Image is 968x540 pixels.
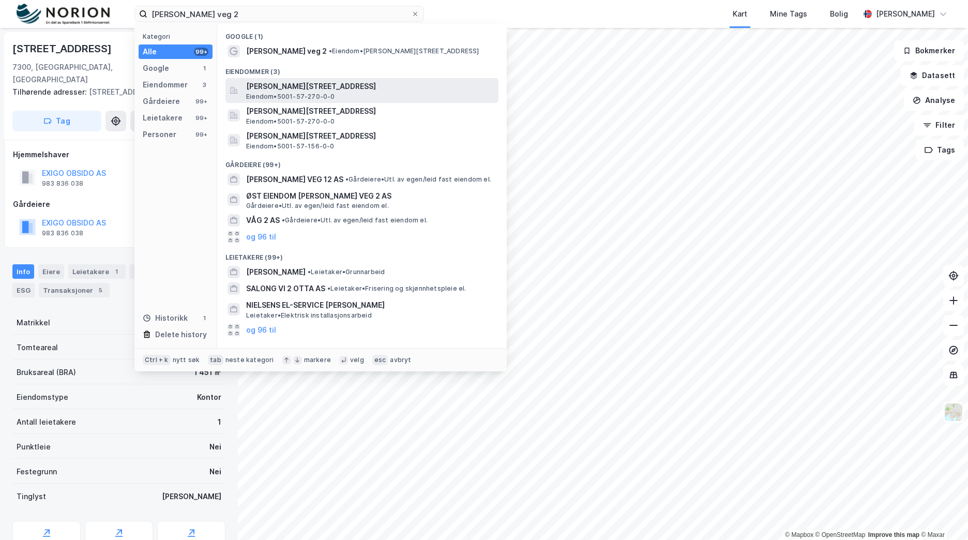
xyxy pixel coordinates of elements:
[12,86,217,98] div: [STREET_ADDRESS]
[162,490,221,503] div: [PERSON_NAME]
[39,283,110,297] div: Transaksjoner
[143,79,188,91] div: Eiendommer
[143,128,176,141] div: Personer
[894,40,964,61] button: Bokmerker
[916,140,964,160] button: Tags
[868,531,919,538] a: Improve this map
[876,8,935,20] div: [PERSON_NAME]
[830,8,848,20] div: Bolig
[916,490,968,540] div: Kontrollprogram for chat
[130,264,169,279] div: Datasett
[12,111,101,131] button: Tag
[225,356,274,364] div: neste kategori
[246,282,325,295] span: SALONG VI 2 OTTA AS
[38,264,64,279] div: Eiere
[17,416,76,428] div: Antall leietakere
[308,268,385,276] span: Leietaker • Grunnarbeid
[904,90,964,111] button: Analyse
[197,391,221,403] div: Kontor
[282,216,285,224] span: •
[246,45,327,57] span: [PERSON_NAME] veg 2
[246,324,276,336] button: og 96 til
[246,173,343,186] span: [PERSON_NAME] VEG 12 AS
[246,93,335,101] span: Eiendom • 5001-57-270-0-0
[246,130,494,142] span: [PERSON_NAME][STREET_ADDRESS]
[12,87,89,96] span: Tilhørende adresser:
[12,264,34,279] div: Info
[390,356,411,364] div: avbryt
[200,81,208,89] div: 3
[217,245,507,264] div: Leietakere (99+)
[147,6,411,22] input: Søk på adresse, matrikkel, gårdeiere, leietakere eller personer
[17,441,51,453] div: Punktleie
[143,62,169,74] div: Google
[143,112,183,124] div: Leietakere
[42,229,83,237] div: 983 836 038
[815,531,866,538] a: OpenStreetMap
[350,356,364,364] div: velg
[785,531,813,538] a: Mapbox
[246,190,494,202] span: ØST EIENDOM [PERSON_NAME] VEG 2 AS
[914,115,964,136] button: Filter
[916,490,968,540] iframe: Chat Widget
[208,355,223,365] div: tab
[345,175,491,184] span: Gårdeiere • Utl. av egen/leid fast eiendom el.
[372,355,388,365] div: esc
[194,48,208,56] div: 99+
[143,46,157,58] div: Alle
[13,148,225,161] div: Hjemmelshaver
[12,283,35,297] div: ESG
[246,202,389,210] span: Gårdeiere • Utl. av egen/leid fast eiendom el.
[327,284,466,293] span: Leietaker • Frisering og skjønnhetspleie el.
[308,268,311,276] span: •
[17,490,46,503] div: Tinglyst
[200,64,208,72] div: 1
[770,8,807,20] div: Mine Tags
[246,117,335,126] span: Eiendom • 5001-57-270-0-0
[194,97,208,106] div: 99+
[345,175,349,183] span: •
[200,314,208,322] div: 1
[95,285,105,295] div: 5
[111,266,122,277] div: 1
[143,312,188,324] div: Historikk
[329,47,332,55] span: •
[143,355,171,365] div: Ctrl + k
[217,153,507,171] div: Gårdeiere (99+)
[327,284,330,292] span: •
[155,328,207,341] div: Delete history
[68,264,126,279] div: Leietakere
[173,356,200,364] div: nytt søk
[13,198,225,211] div: Gårdeiere
[733,8,747,20] div: Kart
[17,4,110,25] img: norion-logo.80e7a08dc31c2e691866.png
[12,40,114,57] div: [STREET_ADDRESS]
[944,402,963,422] img: Z
[17,391,68,403] div: Eiendomstype
[217,59,507,78] div: Eiendommer (3)
[246,105,494,117] span: [PERSON_NAME][STREET_ADDRESS]
[194,366,221,379] div: 1 451 ㎡
[282,216,428,224] span: Gårdeiere • Utl. av egen/leid fast eiendom el.
[42,179,83,188] div: 983 836 038
[246,80,494,93] span: [PERSON_NAME][STREET_ADDRESS]
[901,65,964,86] button: Datasett
[217,338,507,357] div: Personer (99+)
[17,317,50,329] div: Matrikkel
[194,130,208,139] div: 99+
[218,416,221,428] div: 1
[209,466,221,478] div: Nei
[246,266,306,278] span: [PERSON_NAME]
[17,466,57,478] div: Festegrunn
[246,311,372,320] span: Leietaker • Elektrisk installasjonsarbeid
[17,366,76,379] div: Bruksareal (BRA)
[217,24,507,43] div: Google (1)
[246,299,494,311] span: NIELSENS EL-SERVICE [PERSON_NAME]
[12,61,169,86] div: 7300, [GEOGRAPHIC_DATA], [GEOGRAPHIC_DATA]
[209,441,221,453] div: Nei
[143,33,213,40] div: Kategori
[246,231,276,243] button: og 96 til
[246,142,335,151] span: Eiendom • 5001-57-156-0-0
[304,356,331,364] div: markere
[143,95,180,108] div: Gårdeiere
